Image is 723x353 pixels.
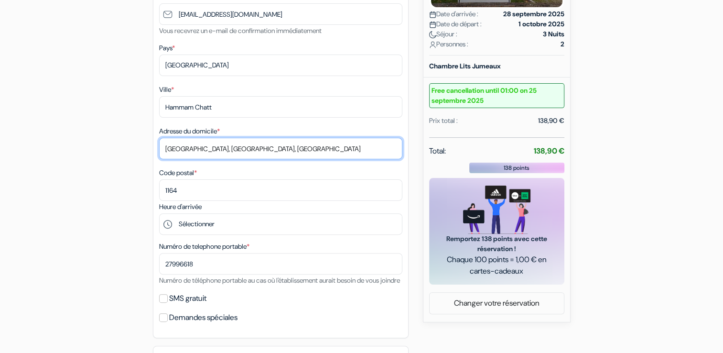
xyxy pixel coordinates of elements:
img: moon.svg [429,31,436,38]
label: Adresse du domicile [159,126,220,136]
small: Numéro de téléphone portable au cas où l'établissement aurait besoin de vous joindre [159,276,400,285]
span: Séjour : [429,29,457,39]
strong: 2 [561,39,564,49]
span: 138 points [504,164,529,172]
div: Prix total : [429,116,458,126]
strong: 1 octobre 2025 [518,19,564,29]
label: Pays [159,43,175,53]
span: Total: [429,145,446,157]
input: Entrer adresse e-mail [159,3,402,25]
label: Code postal [159,168,197,178]
small: Free cancellation until 01:00 on 25 septembre 2025 [429,83,564,108]
label: Numéro de telephone portable [159,242,249,252]
span: Personnes : [429,39,468,49]
strong: 28 septembre 2025 [503,9,564,19]
div: 138,90 € [538,116,564,126]
span: Date de départ : [429,19,482,29]
label: Demandes spéciales [169,311,237,324]
img: user_icon.svg [429,41,436,48]
span: Date d'arrivée : [429,9,478,19]
label: Heure d'arrivée [159,202,202,212]
strong: 3 Nuits [543,29,564,39]
img: calendar.svg [429,11,436,18]
img: calendar.svg [429,21,436,28]
b: Chambre Lits Jumeaux [429,62,501,70]
label: Ville [159,85,174,95]
strong: 138,90 € [534,146,564,156]
small: Vous recevrez un e-mail de confirmation immédiatement [159,26,322,35]
a: Changer votre réservation [430,294,564,312]
span: Chaque 100 points = 1,00 € en cartes-cadeaux [441,254,553,277]
img: gift_card_hero_new.png [463,186,530,234]
span: Remportez 138 points avec cette réservation ! [441,234,553,254]
label: SMS gratuit [169,292,206,305]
